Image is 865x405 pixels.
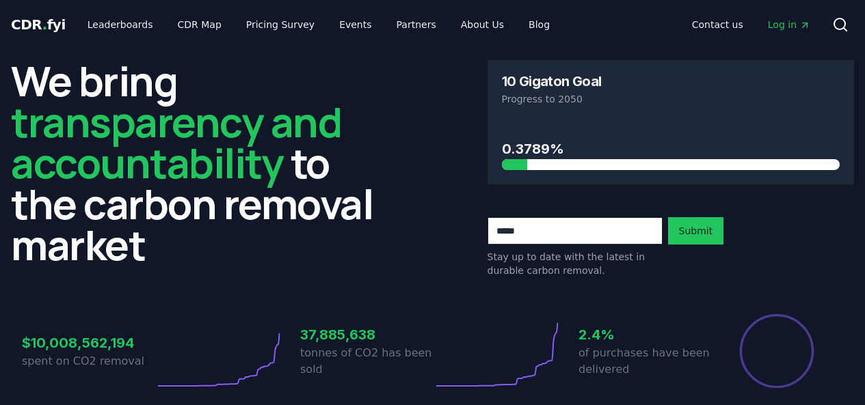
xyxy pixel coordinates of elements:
a: Partners [386,12,447,37]
h2: We bring to the carbon removal market [11,60,378,265]
h3: 2.4% [578,324,711,345]
span: CDR fyi [11,16,66,33]
span: Log in [768,18,810,31]
a: Contact us [681,12,754,37]
h3: 37,885,638 [300,324,433,345]
h3: 10 Gigaton Goal [502,74,602,88]
a: Events [328,12,382,37]
p: spent on CO2 removal [22,353,155,369]
div: Percentage of sales delivered [738,313,815,389]
a: Leaderboards [77,12,164,37]
span: transparency and accountability [11,94,341,191]
p: Stay up to date with the latest in durable carbon removal. [488,250,663,277]
p: tonnes of CO2 has been sold [300,345,433,378]
h3: $10,008,562,194 [22,333,155,353]
p: Progress to 2050 [502,92,840,106]
span: . [42,16,47,33]
button: Submit [668,217,724,245]
a: CDR.fyi [11,15,66,34]
a: Blog [518,12,561,37]
a: About Us [450,12,515,37]
h3: 0.3789% [502,139,840,159]
a: CDR Map [167,12,232,37]
p: of purchases have been delivered [578,345,711,378]
a: Log in [757,12,821,37]
nav: Main [681,12,821,37]
a: Pricing Survey [235,12,325,37]
nav: Main [77,12,561,37]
